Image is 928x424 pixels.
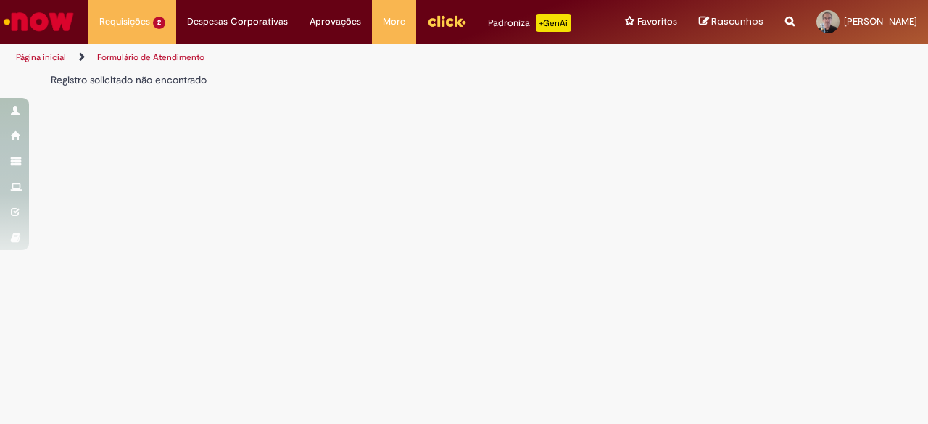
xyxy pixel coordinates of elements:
[488,14,571,32] div: Padroniza
[427,10,466,32] img: click_logo_yellow_360x200.png
[16,51,66,63] a: Página inicial
[310,14,361,29] span: Aprovações
[844,15,917,28] span: [PERSON_NAME]
[699,15,763,29] a: Rascunhos
[97,51,204,63] a: Formulário de Atendimento
[1,7,76,36] img: ServiceNow
[99,14,150,29] span: Requisições
[536,14,571,32] p: +GenAi
[51,72,666,87] div: Registro solicitado não encontrado
[187,14,288,29] span: Despesas Corporativas
[153,17,165,29] span: 2
[383,14,405,29] span: More
[11,44,608,71] ul: Trilhas de página
[637,14,677,29] span: Favoritos
[711,14,763,28] span: Rascunhos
